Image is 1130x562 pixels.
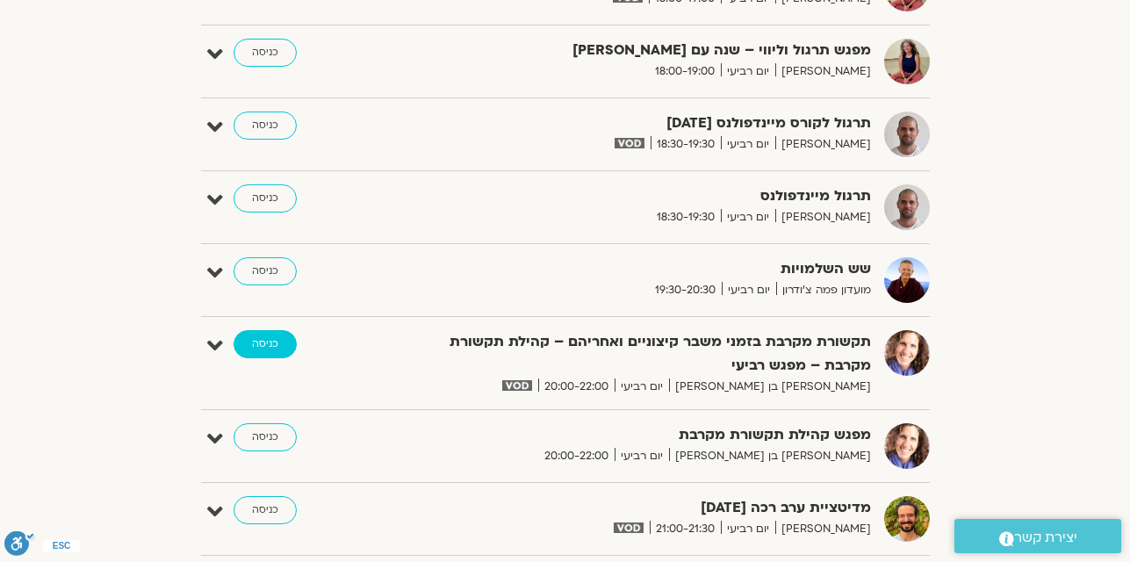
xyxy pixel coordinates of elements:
[954,519,1121,553] a: יצירת קשר
[441,496,871,520] strong: מדיטציית ערב רכה [DATE]
[441,112,871,135] strong: תרגול לקורס מיינדפולנס [DATE]
[234,184,297,213] a: כניסה
[722,281,776,299] span: יום רביעי
[775,135,871,154] span: [PERSON_NAME]
[649,62,721,81] span: 18:00-19:00
[721,520,775,538] span: יום רביעי
[775,520,871,538] span: [PERSON_NAME]
[776,281,871,299] span: מועדון פמה צ'ודרון
[234,496,297,524] a: כניסה
[234,330,297,358] a: כניסה
[441,257,871,281] strong: שש השלמויות
[721,62,775,81] span: יום רביעי
[441,184,871,208] strong: תרגול מיינדפולנס
[234,112,297,140] a: כניסה
[651,208,721,227] span: 18:30-19:30
[775,62,871,81] span: [PERSON_NAME]
[441,330,871,378] strong: תקשורת מקרבת בזמני משבר קיצוניים ואחריהם – קהילת תקשורת מקרבת – מפגש רביעי
[615,138,644,148] img: vodicon
[669,447,871,465] span: [PERSON_NAME] בן [PERSON_NAME]
[234,423,297,451] a: כניסה
[649,281,722,299] span: 19:30-20:30
[615,378,669,396] span: יום רביעי
[651,135,721,154] span: 18:30-19:30
[441,39,871,62] strong: מפגש תרגול וליווי – שנה עם [PERSON_NAME]
[1014,526,1077,550] span: יצירת קשר
[650,520,721,538] span: 21:00-21:30
[538,447,615,465] span: 20:00-22:00
[721,208,775,227] span: יום רביעי
[721,135,775,154] span: יום רביעי
[441,423,871,447] strong: מפגש קהילת תקשורת מקרבת
[615,447,669,465] span: יום רביעי
[775,208,871,227] span: [PERSON_NAME]
[234,39,297,67] a: כניסה
[234,257,297,285] a: כניסה
[502,380,531,391] img: vodicon
[538,378,615,396] span: 20:00-22:00
[614,522,643,533] img: vodicon
[669,378,871,396] span: [PERSON_NAME] בן [PERSON_NAME]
